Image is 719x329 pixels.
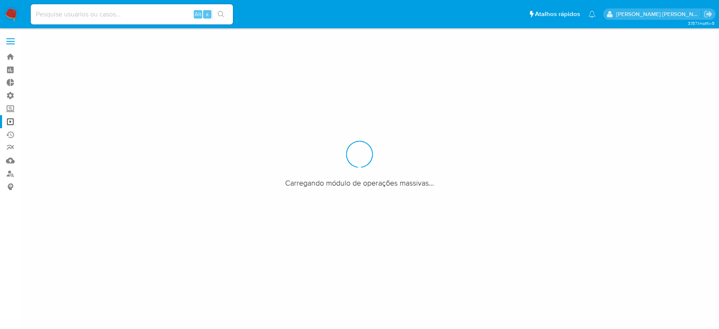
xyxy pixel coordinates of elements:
a: Notificações [588,11,596,18]
a: Sair [704,10,713,19]
span: s [206,10,208,18]
span: Alt [195,10,201,18]
button: search-icon [212,8,230,20]
span: Atalhos rápidos [535,10,580,19]
input: Pesquise usuários ou casos... [31,9,233,20]
p: andrea.asantos@mercadopago.com.br [616,10,701,18]
span: Carregando módulo de operações massivas... [285,178,434,188]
